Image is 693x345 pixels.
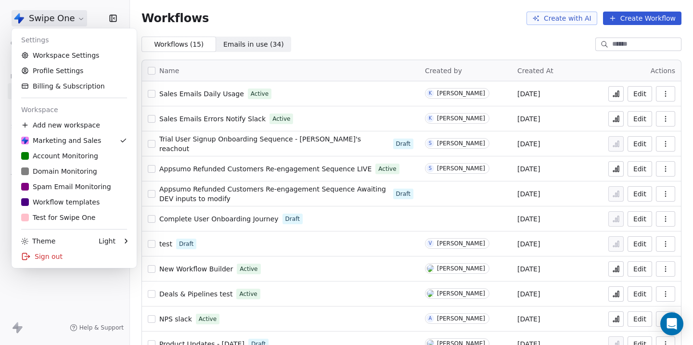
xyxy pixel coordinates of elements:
div: Marketing and Sales [21,136,101,145]
div: Settings [15,32,133,48]
div: Add new workspace [15,117,133,133]
a: Billing & Subscription [15,78,133,94]
div: Theme [21,236,55,246]
div: Spam Email Monitoring [21,182,111,192]
div: Workflow templates [21,197,100,207]
div: Domain Monitoring [21,166,97,176]
div: Account Monitoring [21,151,98,161]
img: Swipe%20One%20Logo%201-1.svg [21,137,29,144]
div: Workspace [15,102,133,117]
div: Test for Swipe One [21,213,95,222]
div: Sign out [15,249,133,264]
a: Workspace Settings [15,48,133,63]
div: Light [99,236,115,246]
a: Profile Settings [15,63,133,78]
